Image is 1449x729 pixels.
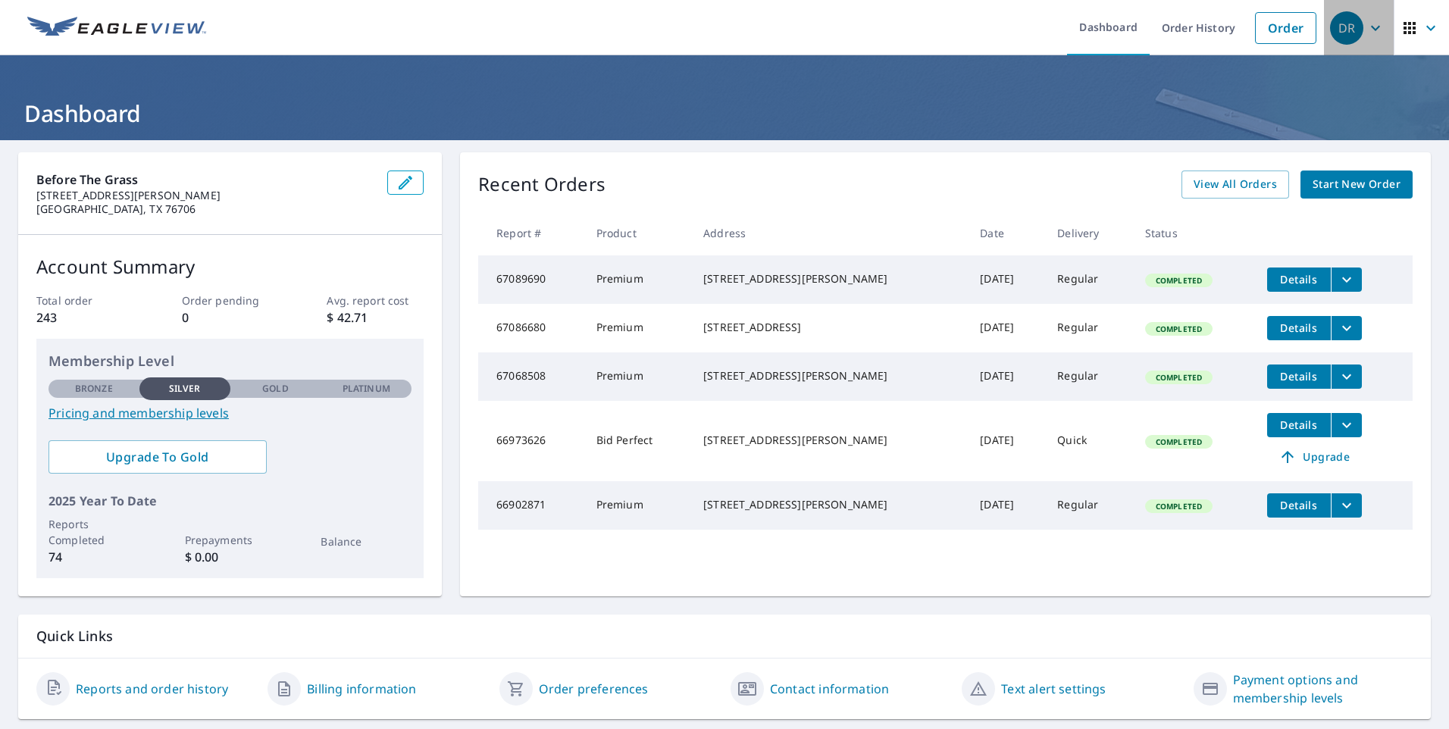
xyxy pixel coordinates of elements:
span: Upgrade [1276,448,1353,466]
p: Bronze [75,382,113,396]
a: Upgrade [1267,445,1362,469]
td: [DATE] [968,255,1045,304]
td: 66973626 [478,401,584,481]
span: Details [1276,369,1322,383]
td: Regular [1045,481,1133,530]
th: Product [584,211,691,255]
p: Membership Level [49,351,412,371]
a: Pricing and membership levels [49,404,412,422]
p: Silver [169,382,201,396]
span: Completed [1147,324,1211,334]
th: Delivery [1045,211,1133,255]
button: detailsBtn-66973626 [1267,413,1331,437]
td: 67089690 [478,255,584,304]
button: detailsBtn-67089690 [1267,268,1331,292]
a: Payment options and membership levels [1233,671,1413,707]
a: View All Orders [1181,171,1289,199]
button: filesDropdownBtn-66973626 [1331,413,1362,437]
td: Premium [584,304,691,352]
p: Before the Grass [36,171,375,189]
td: Regular [1045,304,1133,352]
a: Order [1255,12,1316,44]
p: Account Summary [36,253,424,280]
div: [STREET_ADDRESS][PERSON_NAME] [703,368,956,383]
th: Address [691,211,968,255]
p: Platinum [343,382,390,396]
td: Bid Perfect [584,401,691,481]
p: 74 [49,548,139,566]
button: filesDropdownBtn-66902871 [1331,493,1362,518]
p: 2025 Year To Date [49,492,412,510]
td: 66902871 [478,481,584,530]
span: Start New Order [1313,175,1400,194]
td: Premium [584,255,691,304]
div: [STREET_ADDRESS][PERSON_NAME] [703,497,956,512]
p: Prepayments [185,532,276,548]
td: [DATE] [968,352,1045,401]
span: Completed [1147,501,1211,512]
td: Premium [584,352,691,401]
a: Text alert settings [1001,680,1106,698]
a: Order preferences [539,680,649,698]
td: [DATE] [968,304,1045,352]
p: Gold [262,382,288,396]
td: [DATE] [968,481,1045,530]
th: Date [968,211,1045,255]
p: 0 [182,308,279,327]
td: 67068508 [478,352,584,401]
a: Start New Order [1300,171,1413,199]
div: [STREET_ADDRESS] [703,320,956,335]
span: Upgrade To Gold [61,449,255,465]
img: EV Logo [27,17,206,39]
p: 243 [36,308,133,327]
td: Regular [1045,352,1133,401]
p: Recent Orders [478,171,606,199]
button: detailsBtn-67086680 [1267,316,1331,340]
button: detailsBtn-66902871 [1267,493,1331,518]
a: Reports and order history [76,680,228,698]
span: Completed [1147,372,1211,383]
td: Quick [1045,401,1133,481]
td: Regular [1045,255,1133,304]
p: Avg. report cost [327,293,424,308]
p: [STREET_ADDRESS][PERSON_NAME] [36,189,375,202]
button: filesDropdownBtn-67086680 [1331,316,1362,340]
p: Total order [36,293,133,308]
a: Upgrade To Gold [49,440,267,474]
p: [GEOGRAPHIC_DATA], TX 76706 [36,202,375,216]
span: Completed [1147,275,1211,286]
span: Details [1276,498,1322,512]
button: detailsBtn-67068508 [1267,364,1331,389]
td: 67086680 [478,304,584,352]
a: Contact information [770,680,889,698]
th: Status [1133,211,1255,255]
p: $ 42.71 [327,308,424,327]
button: filesDropdownBtn-67068508 [1331,364,1362,389]
p: Reports Completed [49,516,139,548]
span: Completed [1147,436,1211,447]
p: Quick Links [36,627,1413,646]
button: filesDropdownBtn-67089690 [1331,268,1362,292]
p: Order pending [182,293,279,308]
td: Premium [584,481,691,530]
span: Details [1276,418,1322,432]
a: Billing information [307,680,416,698]
p: $ 0.00 [185,548,276,566]
h1: Dashboard [18,98,1431,129]
div: [STREET_ADDRESS][PERSON_NAME] [703,271,956,286]
p: Balance [321,533,412,549]
th: Report # [478,211,584,255]
span: Details [1276,321,1322,335]
div: DR [1330,11,1363,45]
td: [DATE] [968,401,1045,481]
div: [STREET_ADDRESS][PERSON_NAME] [703,433,956,448]
span: Details [1276,272,1322,286]
span: View All Orders [1194,175,1277,194]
